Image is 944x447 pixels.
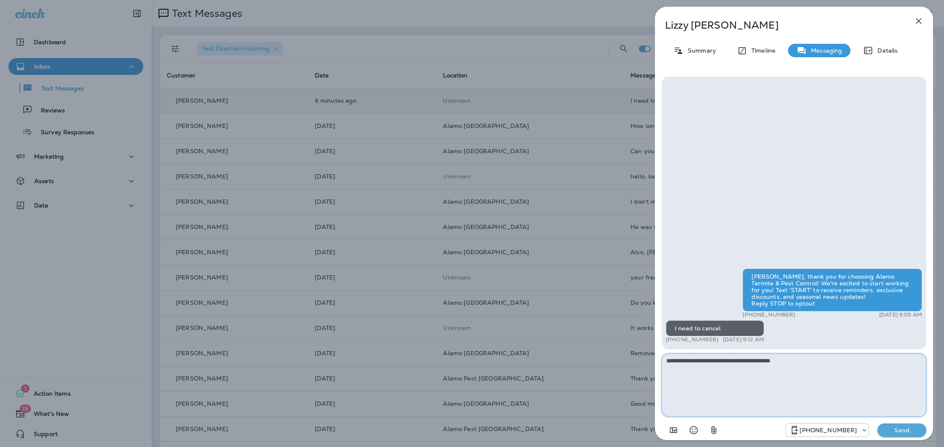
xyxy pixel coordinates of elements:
[665,19,895,31] p: Lizzy [PERSON_NAME]
[786,425,869,435] div: +1 (817) 204-6820
[873,47,898,54] p: Details
[666,336,719,343] p: [PHONE_NUMBER]
[723,336,764,343] p: [DATE] 9:12 AM
[799,427,857,434] p: [PHONE_NUMBER]
[879,311,922,318] p: [DATE] 9:05 AM
[884,426,920,434] p: Send
[665,422,682,439] button: Add in a premade template
[685,422,702,439] button: Select an emoji
[877,423,926,437] button: Send
[807,47,842,54] p: Messaging
[743,269,922,311] div: [PERSON_NAME], thank you for choosing Alamo Termite & Pest Control! We're excited to start workin...
[684,47,716,54] p: Summary
[743,311,795,318] p: [PHONE_NUMBER]
[747,47,775,54] p: Timeline
[666,320,764,336] div: I need to cancel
